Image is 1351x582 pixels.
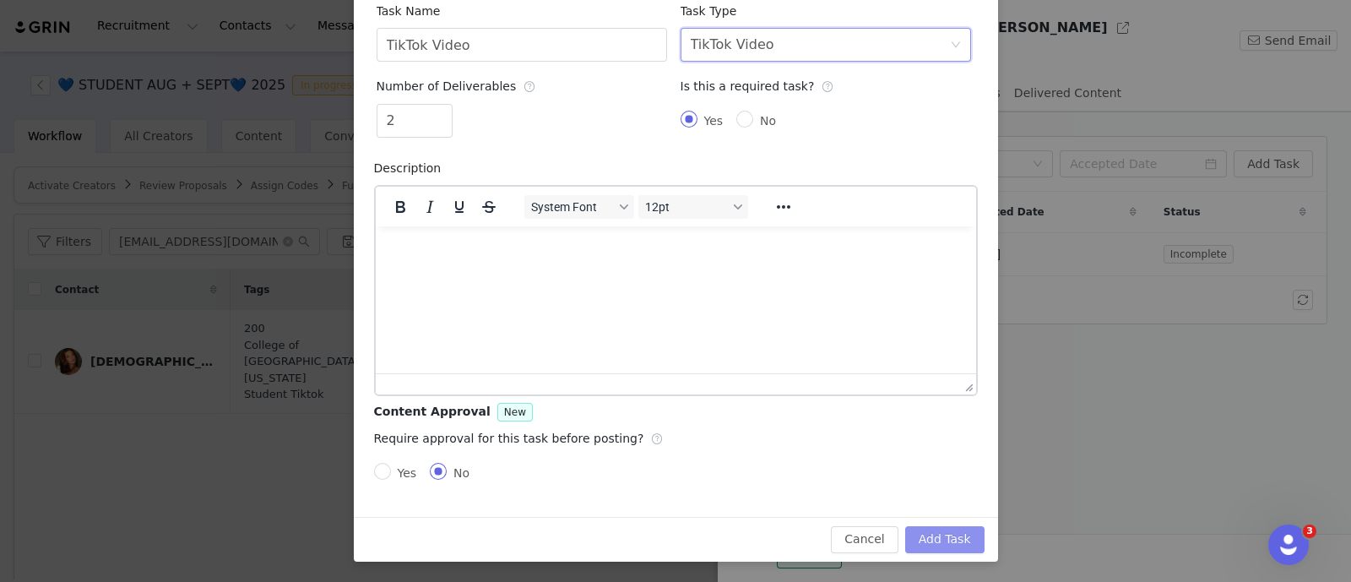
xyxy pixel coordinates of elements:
[504,406,526,418] span: New
[697,114,730,128] span: Yes
[691,29,774,61] div: TikTok Video
[391,466,424,480] span: Yes
[377,4,449,18] label: Task Name
[377,79,536,93] span: Number of Deliverables
[474,195,502,219] button: Strikethrough
[644,200,727,214] span: 12pt
[831,526,898,553] button: Cancel
[951,40,961,52] i: icon: down
[374,432,664,445] span: Require approval for this task before posting?
[638,195,747,219] button: Font sizes
[376,226,976,373] iframe: Rich Text Area
[415,195,443,219] button: Italic
[374,405,491,418] span: Content Approval
[1303,525,1316,538] span: 3
[753,114,783,128] span: No
[681,79,834,93] span: Is this a required task?
[768,195,797,219] button: Reveal or hide additional toolbar items
[958,374,976,394] div: Press the Up and Down arrow keys to resize the editor.
[681,4,746,18] label: Task Type
[444,195,473,219] button: Underline
[374,161,450,175] label: Description
[905,526,985,553] button: Add Task
[447,466,476,480] span: No
[524,195,633,219] button: Fonts
[386,195,415,219] button: Bold
[530,200,613,214] span: System Font
[1268,525,1309,565] iframe: Intercom live chat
